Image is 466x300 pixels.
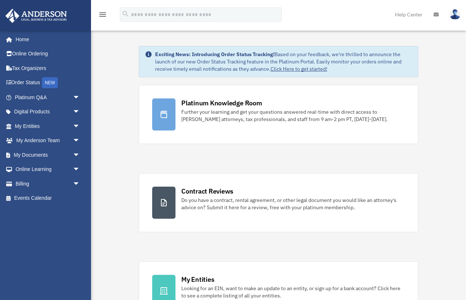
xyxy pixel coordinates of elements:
img: User Pic [450,9,461,20]
div: Do you have a contract, rental agreement, or other legal document you would like an attorney's ad... [181,196,405,211]
strong: Exciting News: Introducing Order Status Tracking! [155,51,275,58]
a: Contract Reviews Do you have a contract, rental agreement, or other legal document you would like... [139,173,418,232]
span: arrow_drop_down [73,119,87,134]
div: Platinum Knowledge Room [181,98,262,108]
a: My Entitiesarrow_drop_down [5,119,91,133]
div: Contract Reviews [181,187,233,196]
div: My Entities [181,275,214,284]
div: NEW [42,77,58,88]
span: arrow_drop_down [73,133,87,148]
a: Events Calendar [5,191,91,206]
a: Platinum Q&Aarrow_drop_down [5,90,91,105]
span: arrow_drop_down [73,90,87,105]
a: menu [98,13,107,19]
span: arrow_drop_down [73,148,87,163]
a: My Documentsarrow_drop_down [5,148,91,162]
span: arrow_drop_down [73,162,87,177]
i: search [122,10,130,18]
div: Looking for an EIN, want to make an update to an entity, or sign up for a bank account? Click her... [181,285,405,299]
div: Based on your feedback, we're thrilled to announce the launch of our new Order Status Tracking fe... [155,51,412,73]
i: menu [98,10,107,19]
a: Billingarrow_drop_down [5,176,91,191]
a: Platinum Knowledge Room Further your learning and get your questions answered real-time with dire... [139,85,418,144]
a: Order StatusNEW [5,75,91,90]
a: Tax Organizers [5,61,91,75]
a: Home [5,32,87,47]
div: Further your learning and get your questions answered real-time with direct access to [PERSON_NAM... [181,108,405,123]
a: Online Ordering [5,47,91,61]
span: arrow_drop_down [73,176,87,191]
a: Click Here to get started! [270,66,327,72]
a: Digital Productsarrow_drop_down [5,105,91,119]
a: Online Learningarrow_drop_down [5,162,91,177]
a: My Anderson Teamarrow_drop_down [5,133,91,148]
img: Anderson Advisors Platinum Portal [3,9,69,23]
span: arrow_drop_down [73,105,87,120]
